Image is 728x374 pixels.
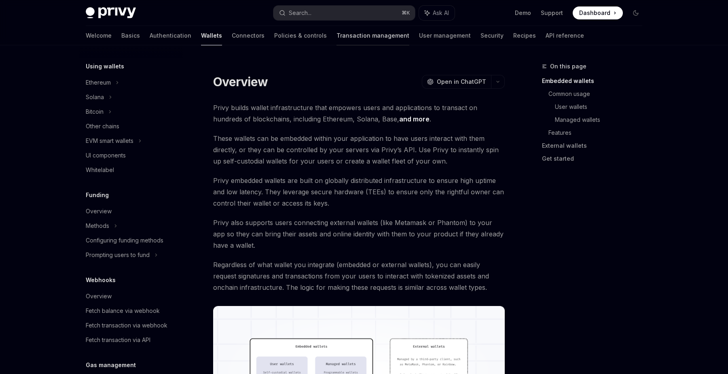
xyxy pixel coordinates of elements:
[86,7,136,19] img: dark logo
[79,304,183,318] a: Fetch balance via webhook
[86,291,112,301] div: Overview
[232,26,265,45] a: Connectors
[79,163,183,177] a: Whitelabel
[213,217,505,251] span: Privy also supports users connecting external wallets (like Metamask or Phantom) to your app so t...
[515,9,531,17] a: Demo
[542,74,649,87] a: Embedded wallets
[79,204,183,219] a: Overview
[513,26,536,45] a: Recipes
[480,26,504,45] a: Security
[86,78,111,87] div: Ethereum
[542,139,649,152] a: External wallets
[79,233,183,248] a: Configuring funding methods
[86,26,112,45] a: Welcome
[86,121,119,131] div: Other chains
[213,133,505,167] span: These wallets can be embedded within your application to have users interact with them directly, ...
[213,102,505,125] span: Privy builds wallet infrastructure that empowers users and applications to transact on hundreds o...
[86,250,150,260] div: Prompting users to fund
[542,152,649,165] a: Get started
[201,26,222,45] a: Wallets
[79,148,183,163] a: UI components
[555,113,649,126] a: Managed wallets
[273,6,415,20] button: Search...⌘K
[548,126,649,139] a: Features
[579,9,610,17] span: Dashboard
[86,360,136,370] h5: Gas management
[150,26,191,45] a: Authentication
[419,6,455,20] button: Ask AI
[419,26,471,45] a: User management
[86,206,112,216] div: Overview
[555,100,649,113] a: User wallets
[79,333,183,347] a: Fetch transaction via API
[399,115,430,123] a: and more
[79,119,183,134] a: Other chains
[213,175,505,209] span: Privy embedded wallets are built on globally distributed infrastructure to ensure high uptime and...
[79,289,183,304] a: Overview
[86,236,163,245] div: Configuring funding methods
[402,10,410,16] span: ⌘ K
[86,306,160,316] div: Fetch balance via webhook
[86,62,124,71] h5: Using wallets
[213,259,505,293] span: Regardless of what wallet you integrate (embedded or external wallets), you can easily request si...
[86,92,104,102] div: Solana
[86,107,104,117] div: Bitcoin
[573,6,623,19] a: Dashboard
[86,190,109,200] h5: Funding
[86,221,109,231] div: Methods
[86,275,116,285] h5: Webhooks
[546,26,584,45] a: API reference
[274,26,327,45] a: Policies & controls
[86,335,150,345] div: Fetch transaction via API
[86,136,133,146] div: EVM smart wallets
[86,321,167,330] div: Fetch transaction via webhook
[550,62,586,71] span: On this page
[86,165,114,175] div: Whitelabel
[433,9,449,17] span: Ask AI
[541,9,563,17] a: Support
[86,151,126,160] div: UI components
[437,78,486,86] span: Open in ChatGPT
[79,318,183,333] a: Fetch transaction via webhook
[548,87,649,100] a: Common usage
[213,74,268,89] h1: Overview
[422,75,491,89] button: Open in ChatGPT
[336,26,409,45] a: Transaction management
[289,8,311,18] div: Search...
[629,6,642,19] button: Toggle dark mode
[121,26,140,45] a: Basics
